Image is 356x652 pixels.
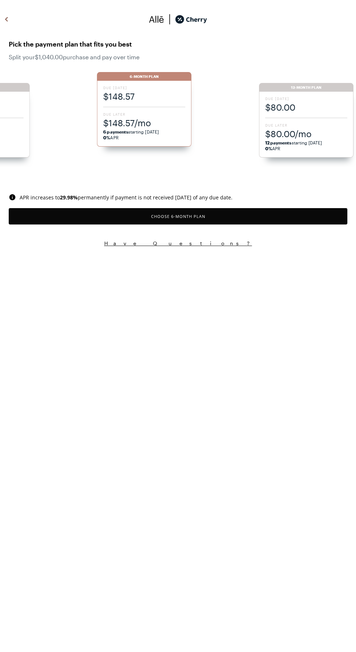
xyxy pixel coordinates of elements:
button: Choose 6-Month Plan [9,208,347,224]
strong: 6 payments [103,129,128,134]
span: Due [DATE] [103,85,185,90]
span: starting [DATE] APR [103,129,185,140]
strong: 0% [265,146,272,151]
span: $148.57 [103,90,185,102]
span: Split your $1,040.00 purchase and pay over time [9,53,347,60]
span: $80.00 [265,101,347,113]
span: Due Later [265,123,347,128]
span: $80.00/mo [265,128,347,140]
strong: 0% [103,135,110,140]
img: svg%3e [149,14,164,25]
img: svg%3e [164,14,175,25]
span: starting [DATE] APR [265,140,347,151]
div: 6-Month Plan [97,72,191,81]
span: Due [DATE] [265,96,347,101]
span: Due Later [103,112,185,117]
img: cherry_black_logo-DrOE_MJI.svg [175,14,207,25]
img: svg%3e [9,194,16,201]
img: svg%3e [2,14,11,25]
span: Pick the payment plan that fits you best [9,38,347,50]
span: $148.57/mo [103,117,185,129]
b: 29.98 % [60,194,78,201]
div: 12-Month Plan [259,83,353,92]
span: APR increases to permanently if payment is not received [DATE] of any due date. [20,194,232,201]
strong: 12 payments [265,140,292,145]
